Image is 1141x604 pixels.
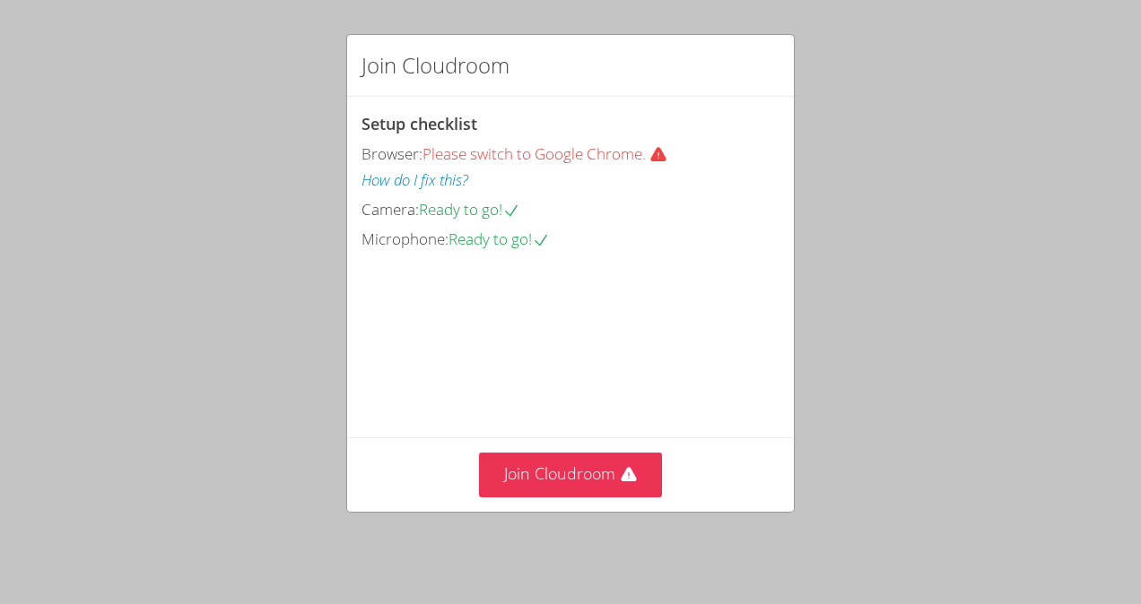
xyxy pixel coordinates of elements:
span: Camera: [361,199,419,220]
h2: Join Cloudroom [361,49,510,82]
button: How do I fix this? [361,168,468,194]
span: Setup checklist [361,113,477,134]
span: Please switch to Google Chrome. [422,143,675,164]
span: Ready to go! [419,199,520,220]
span: Browser: [361,143,422,164]
span: Microphone: [361,229,449,249]
button: Join Cloudroom [479,453,663,496]
span: Ready to go! [449,229,550,249]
